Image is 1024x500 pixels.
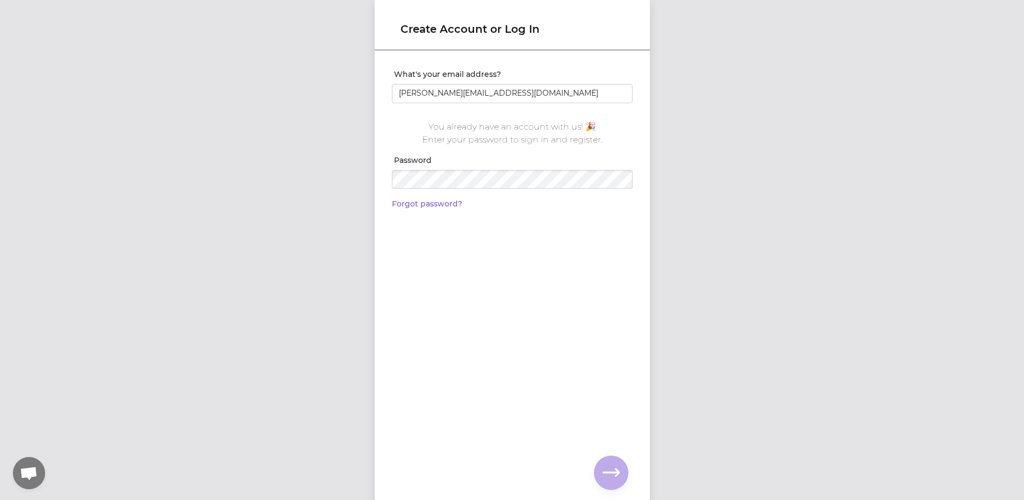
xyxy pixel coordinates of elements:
[400,22,624,37] h1: Create Account or Log In
[394,155,633,166] label: Password
[394,69,633,80] label: What's your email address?
[392,199,462,209] a: Forgot password?
[400,120,624,133] p: You already have an account with us! 🎉
[13,457,45,489] a: Open chat
[392,84,633,103] input: Your email
[400,133,624,146] p: Enter your password to sign in and register.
